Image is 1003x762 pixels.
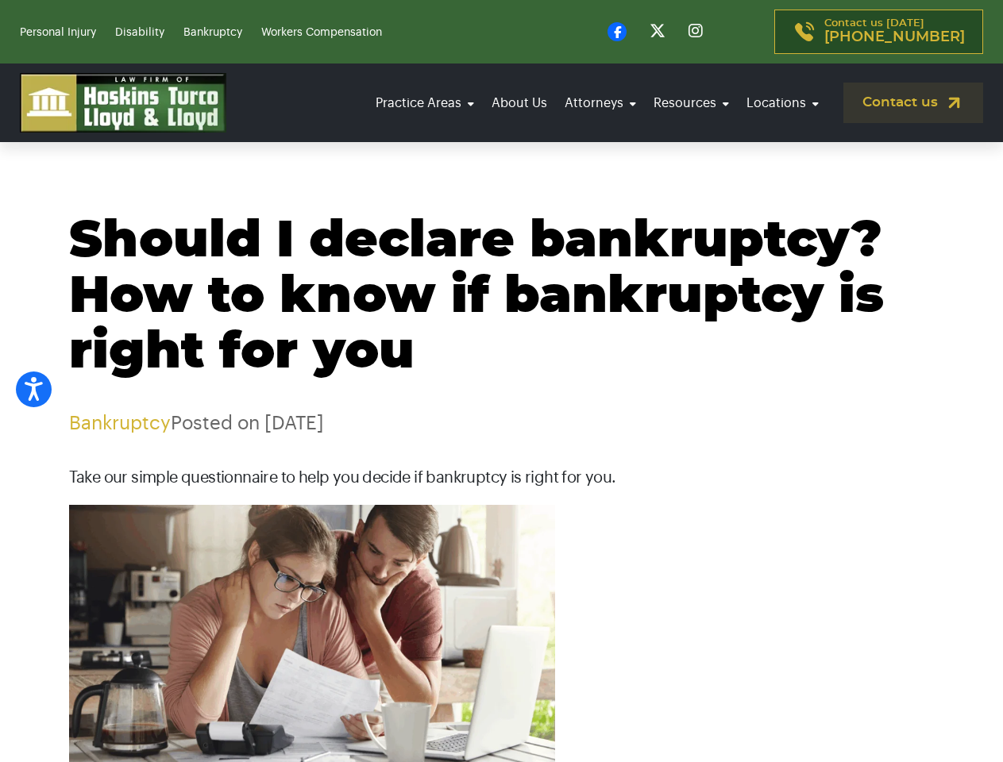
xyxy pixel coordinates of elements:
[20,27,96,38] a: Personal Injury
[824,18,965,45] p: Contact us [DATE]
[183,27,242,38] a: Bankruptcy
[69,414,171,433] a: Bankruptcy
[824,29,965,45] span: [PHONE_NUMBER]
[69,214,935,380] h1: Should I declare bankruptcy? How to know if bankruptcy is right for you
[649,81,734,125] a: Resources
[115,27,164,38] a: Disability
[371,81,479,125] a: Practice Areas
[843,83,983,123] a: Contact us
[560,81,641,125] a: Attorneys
[742,81,824,125] a: Locations
[20,73,226,133] img: logo
[774,10,983,54] a: Contact us [DATE][PHONE_NUMBER]
[261,27,382,38] a: Workers Compensation
[69,467,935,489] p: Take our simple questionnaire to help you decide if bankruptcy is right for you.
[69,412,935,435] p: Posted on [DATE]
[487,81,552,125] a: About Us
